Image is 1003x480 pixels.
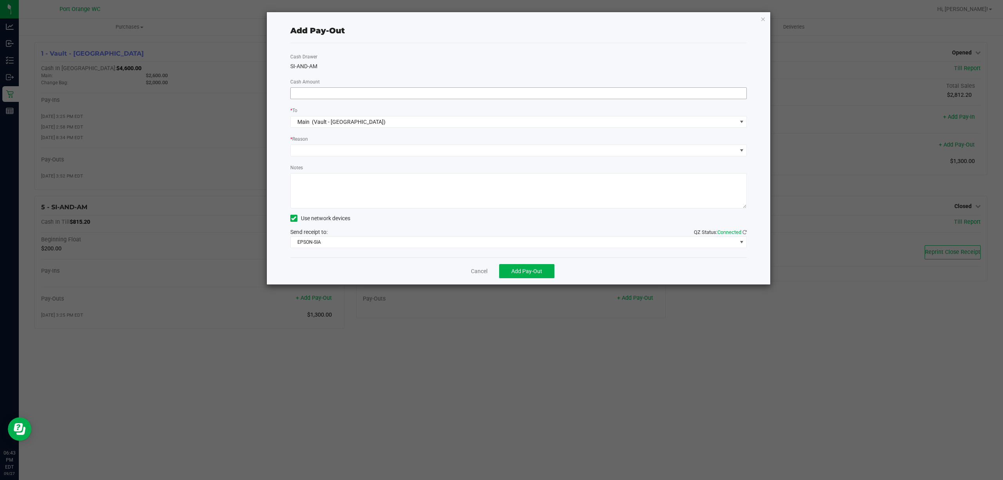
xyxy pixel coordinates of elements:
div: Add Pay-Out [290,25,345,36]
span: Connected [717,229,741,235]
label: Cash Drawer [290,53,317,60]
span: EPSON-SIA [291,237,737,248]
label: To [290,107,297,114]
span: QZ Status: [694,229,747,235]
label: Use network devices [290,214,350,223]
label: Notes [290,164,303,171]
iframe: Resource center [8,417,31,441]
span: (Vault - [GEOGRAPHIC_DATA]) [312,119,386,125]
span: Send receipt to: [290,229,328,235]
span: Main [297,119,310,125]
button: Add Pay-Out [499,264,554,278]
span: Add Pay-Out [511,268,542,274]
div: SI-AND-AM [290,62,747,71]
label: Reason [290,136,308,143]
span: Cash Amount [290,79,320,85]
a: Cancel [471,267,487,275]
